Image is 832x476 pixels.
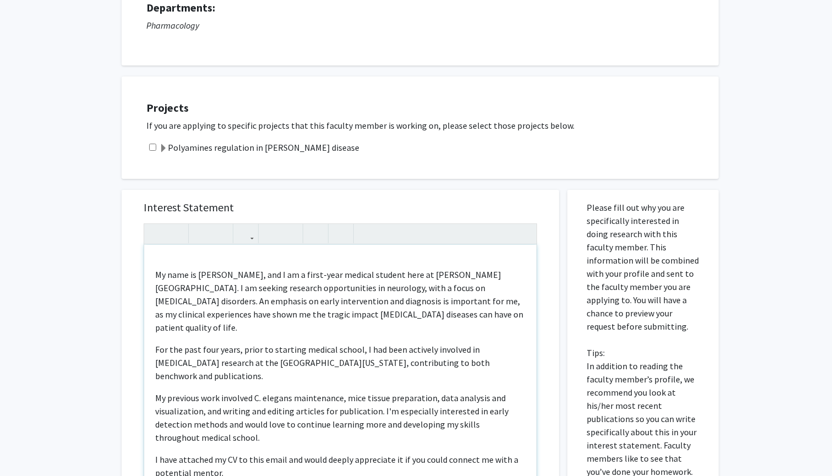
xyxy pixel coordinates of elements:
[236,224,255,243] button: Link
[146,101,189,114] strong: Projects
[146,20,199,31] i: Pharmacology
[281,224,300,243] button: Ordered list
[146,1,215,14] strong: Departments:
[191,224,211,243] button: Superscript
[155,391,526,444] p: My previous work involved C. elegans maintenance, mice tissue preparation, data analysis and visu...
[331,224,351,243] button: Insert horizontal rule
[306,224,325,243] button: Remove format
[155,268,526,334] p: My name is [PERSON_NAME], and I am a first-year medical student here at [PERSON_NAME][GEOGRAPHIC_...
[8,426,47,468] iframe: Chat
[166,224,185,243] button: Emphasis (Ctrl + I)
[261,224,281,243] button: Unordered list
[147,224,166,243] button: Strong (Ctrl + B)
[159,141,359,154] label: Polyamines regulation in [PERSON_NAME] disease
[155,343,526,382] p: For the past four years, prior to starting medical school, I had been actively involved in [MEDIC...
[211,224,230,243] button: Subscript
[144,201,537,214] h5: Interest Statement
[514,224,534,243] button: Fullscreen
[146,119,708,132] p: If you are applying to specific projects that this faculty member is working on, please select th...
